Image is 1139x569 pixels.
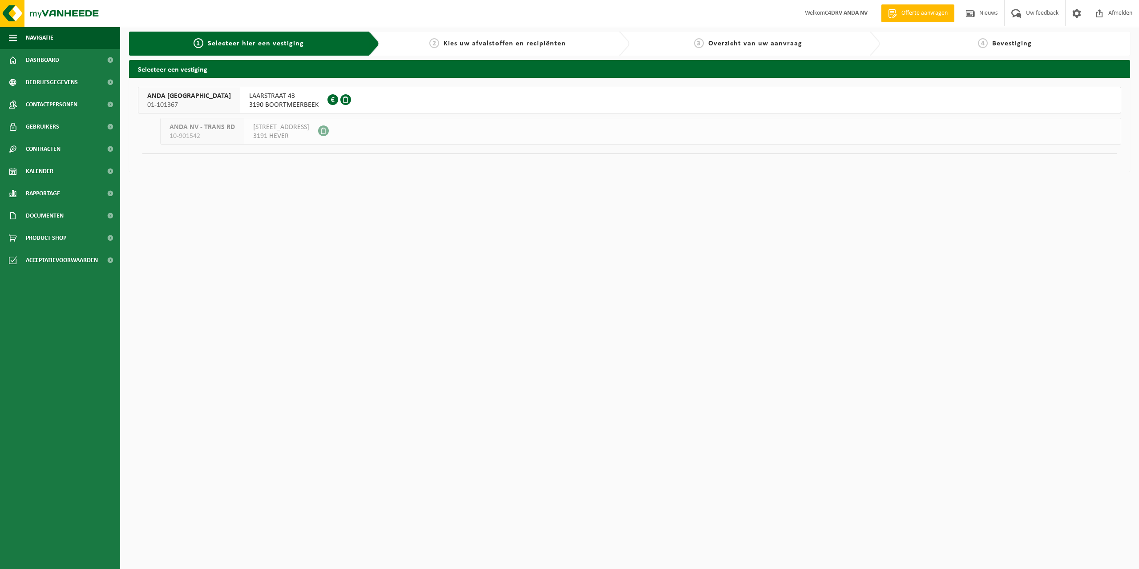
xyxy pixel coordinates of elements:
[444,40,566,47] span: Kies uw afvalstoffen en recipiënten
[249,92,319,101] span: LAARSTRAAT 43
[899,9,950,18] span: Offerte aanvragen
[129,60,1130,77] h2: Selecteer een vestiging
[147,101,231,109] span: 01-101367
[26,93,77,116] span: Contactpersonen
[26,116,59,138] span: Gebruikers
[26,182,60,205] span: Rapportage
[992,40,1032,47] span: Bevestiging
[170,123,235,132] span: ANDA NV - TRANS RD
[26,205,64,227] span: Documenten
[881,4,954,22] a: Offerte aanvragen
[26,249,98,271] span: Acceptatievoorwaarden
[978,38,988,48] span: 4
[694,38,704,48] span: 3
[208,40,304,47] span: Selecteer hier een vestiging
[26,138,61,160] span: Contracten
[194,38,203,48] span: 1
[26,227,66,249] span: Product Shop
[26,49,59,71] span: Dashboard
[147,92,231,101] span: ANDA [GEOGRAPHIC_DATA]
[429,38,439,48] span: 2
[253,123,309,132] span: [STREET_ADDRESS]
[249,101,319,109] span: 3190 BOORTMEERBEEK
[26,160,53,182] span: Kalender
[170,132,235,141] span: 10-901542
[708,40,802,47] span: Overzicht van uw aanvraag
[26,27,53,49] span: Navigatie
[825,10,868,16] strong: C4DRV ANDA NV
[138,87,1121,113] button: ANDA [GEOGRAPHIC_DATA] 01-101367 LAARSTRAAT 433190 BOORTMEERBEEK
[26,71,78,93] span: Bedrijfsgegevens
[253,132,309,141] span: 3191 HEVER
